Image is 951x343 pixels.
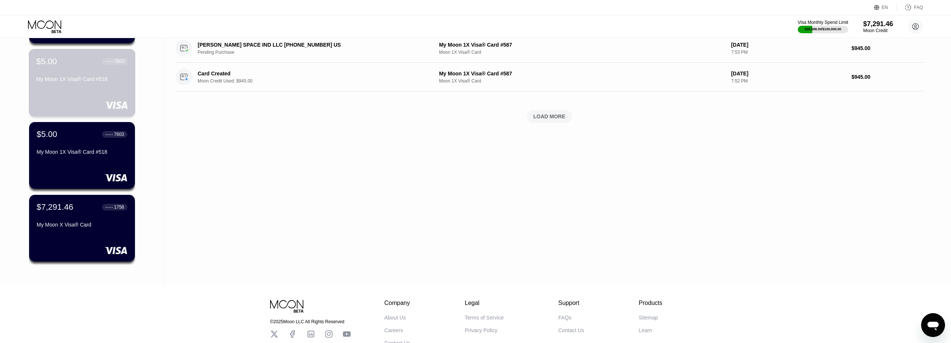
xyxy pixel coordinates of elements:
div: LOAD MORE [533,113,565,120]
div: $7,291.46 [37,202,73,212]
div: Careers [385,327,403,333]
div: Company [385,300,410,306]
div: Legal [465,300,504,306]
div: Contact Us [558,327,584,333]
div: Privacy Policy [465,327,497,333]
div: $7,291.46Moon Credit [863,20,893,33]
div: Learn [639,327,652,333]
div: 1758 [114,205,124,210]
div: FAQ [914,5,923,10]
div: Products [639,300,662,306]
div: My Moon 1X Visa® Card #587 [439,42,725,48]
div: EN [874,4,897,11]
div: My Moon 1X Visa® Card #518 [37,149,127,155]
div: Visa Monthly Spend Limit [798,20,848,25]
div: Support [558,300,584,306]
div: My Moon 1X Visa® Card #587 [439,71,725,77]
div: ● ● ● ● [105,206,113,208]
div: $5.00 [37,130,57,139]
div: Sitemap [639,315,658,321]
div: $945.00 [852,74,923,80]
div: $5.00● ● ● ●7603My Moon 1X Visa® Card #518 [29,49,135,116]
div: $7,291.46 [863,20,893,28]
div: Moon Credit [863,28,893,33]
iframe: Кнопка запуска окна обмена сообщениями [921,313,945,337]
div: Moon Credit Used: $945.00 [198,78,429,84]
div: Pending Purchase [198,50,429,55]
div: My Moon 1X Visa® Card #518 [36,76,128,82]
div: FAQs [558,315,571,321]
div: About Us [385,315,406,321]
div: $28,598.00 / $100,000.00 [805,27,842,31]
div: My Moon X Visa® Card [37,222,127,228]
div: $945.00 [852,45,923,51]
div: EN [882,5,888,10]
div: [DATE] [731,71,845,77]
div: 7603 [114,59,124,64]
div: $5.00 [36,56,57,66]
div: FAQ [897,4,923,11]
div: Moon 1X Visa® Card [439,78,725,84]
div: $7,291.46● ● ● ●1758My Moon X Visa® Card [29,195,135,262]
div: Moon 1X Visa® Card [439,50,725,55]
div: [DATE] [731,42,845,48]
div: [PERSON_NAME] SPACE IND LLC [PHONE_NUMBER] USPending PurchaseMy Moon 1X Visa® Card #587Moon 1X Vi... [176,34,923,63]
div: Terms of Service [465,315,504,321]
div: ● ● ● ● [105,133,113,135]
div: $5.00● ● ● ●7603My Moon 1X Visa® Card #518 [29,122,135,189]
div: 7603 [114,132,124,137]
div: 7:53 PM [731,50,845,55]
div: ● ● ● ● [106,60,113,62]
div: LOAD MORE [176,110,923,123]
div: © 2025 Moon LLC All Rights Reserved [270,319,351,324]
div: [PERSON_NAME] SPACE IND LLC [PHONE_NUMBER] US [198,42,413,48]
div: 7:52 PM [731,78,845,84]
div: Card CreatedMoon Credit Used: $945.00My Moon 1X Visa® Card #587Moon 1X Visa® Card[DATE]7:52 PM$94... [176,63,923,91]
div: Card Created [198,71,413,77]
div: Visa Monthly Spend Limit$28,598.00/$100,000.00 [798,20,848,33]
